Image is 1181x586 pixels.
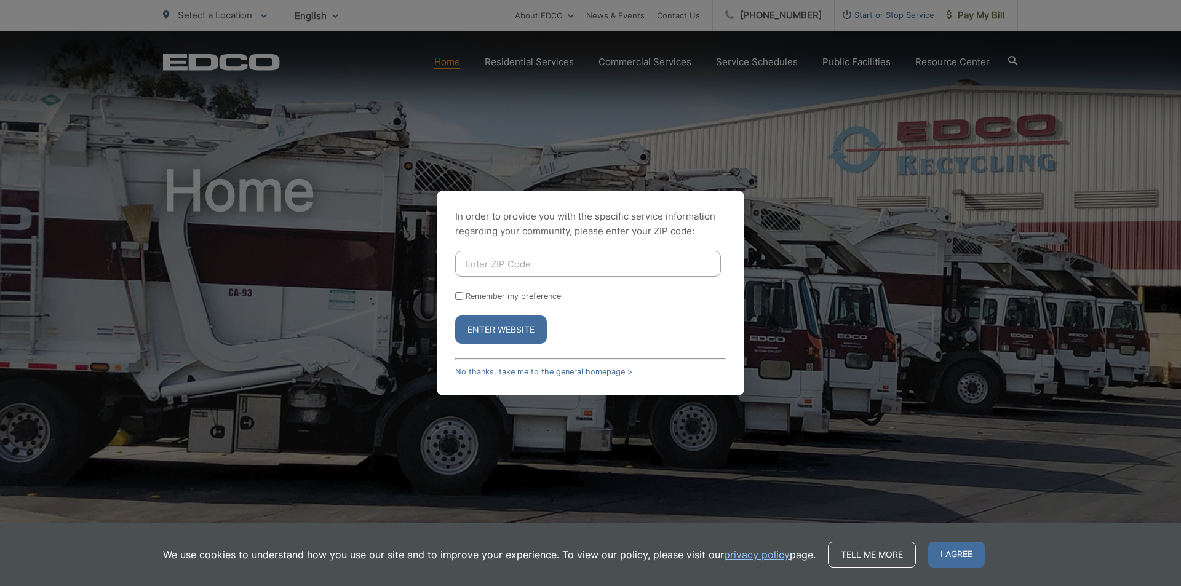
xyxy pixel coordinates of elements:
a: Tell me more [828,542,916,568]
button: Enter Website [455,315,547,344]
a: privacy policy [724,547,790,562]
input: Enter ZIP Code [455,251,721,277]
a: No thanks, take me to the general homepage > [455,367,632,376]
span: I agree [928,542,985,568]
label: Remember my preference [466,291,561,301]
p: We use cookies to understand how you use our site and to improve your experience. To view our pol... [163,547,816,562]
p: In order to provide you with the specific service information regarding your community, please en... [455,209,726,239]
